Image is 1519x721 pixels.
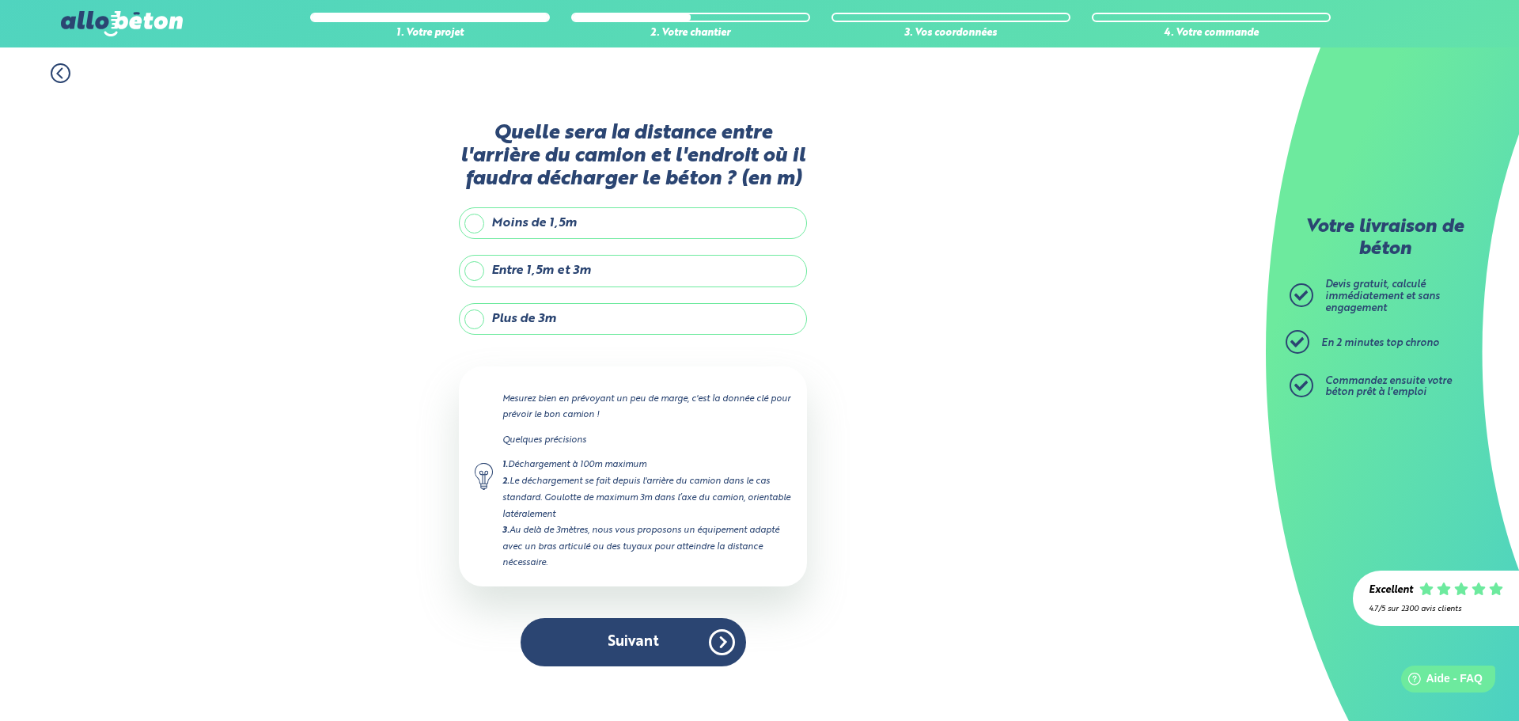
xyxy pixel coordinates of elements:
[310,28,549,40] div: 1. Votre projet
[1378,659,1502,704] iframe: Help widget launcher
[831,28,1070,40] div: 3. Vos coordonnées
[1325,279,1440,313] span: Devis gratuit, calculé immédiatement et sans engagement
[502,432,791,448] p: Quelques précisions
[521,618,746,666] button: Suivant
[571,28,810,40] div: 2. Votre chantier
[1369,585,1413,597] div: Excellent
[502,473,791,522] div: Le déchargement se fait depuis l'arrière du camion dans le cas standard. Goulotte de maximum 3m d...
[1092,28,1331,40] div: 4. Votre commande
[502,457,791,473] div: Déchargement à 100m maximum
[459,207,807,239] label: Moins de 1,5m
[502,461,508,469] strong: 1.
[459,303,807,335] label: Plus de 3m
[1369,605,1503,613] div: 4.7/5 sur 2300 avis clients
[1325,376,1452,398] span: Commandez ensuite votre béton prêt à l'emploi
[61,11,183,36] img: allobéton
[459,122,807,192] label: Quelle sera la distance entre l'arrière du camion et l'endroit où il faudra décharger le béton ? ...
[502,526,509,535] strong: 3.
[1321,338,1439,348] span: En 2 minutes top chrono
[502,477,509,486] strong: 2.
[459,255,807,287] label: Entre 1,5m et 3m
[1294,217,1475,260] p: Votre livraison de béton
[502,391,791,423] p: Mesurez bien en prévoyant un peu de marge, c'est la donnée clé pour prévoir le bon camion !
[502,522,791,571] div: Au delà de 3mètres, nous vous proposons un équipement adapté avec un bras articulé ou des tuyaux ...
